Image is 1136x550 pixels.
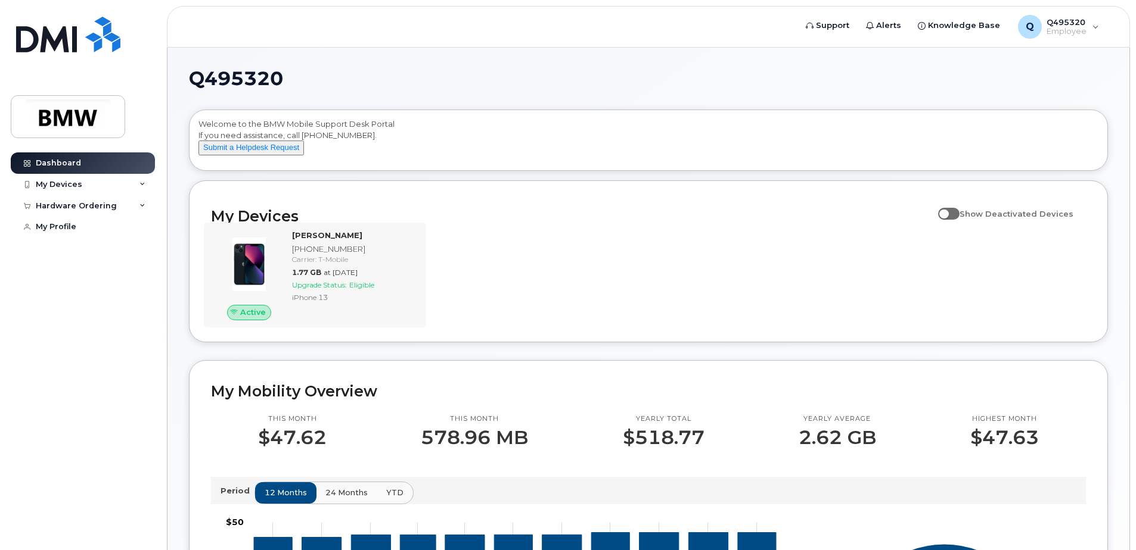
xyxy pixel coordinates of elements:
div: Carrier: T-Mobile [292,254,414,264]
p: 578.96 MB [421,427,528,448]
p: $47.63 [970,427,1039,448]
h2: My Mobility Overview [211,382,1086,400]
tspan: $50 [226,517,244,527]
span: 1.77 GB [292,268,321,277]
p: Period [221,485,254,496]
iframe: Messenger Launcher [1084,498,1127,541]
span: Q495320 [189,70,283,87]
button: Submit a Helpdesk Request [198,140,304,155]
p: Yearly total [623,414,704,424]
span: 24 months [325,487,368,498]
p: $47.62 [258,427,327,448]
span: YTD [386,487,404,498]
p: This month [258,414,327,424]
span: Active [240,307,266,318]
strong: [PERSON_NAME] [292,230,362,240]
p: This month [421,414,528,424]
div: iPhone 13 [292,292,414,302]
img: image20231002-3703462-1ig824h.jpeg [221,236,278,293]
p: 2.62 GB [799,427,876,448]
span: Eligible [349,280,374,289]
p: Highest month [970,414,1039,424]
input: Show Deactivated Devices [938,202,948,212]
span: at [DATE] [324,268,358,277]
div: [PHONE_NUMBER] [292,243,414,255]
h2: My Devices [211,207,932,225]
a: Submit a Helpdesk Request [198,142,304,152]
a: Active[PERSON_NAME][PHONE_NUMBER]Carrier: T-Mobile1.77 GBat [DATE]Upgrade Status:EligibleiPhone 13 [211,230,419,320]
div: Welcome to the BMW Mobile Support Desk Portal If you need assistance, call [PHONE_NUMBER]. [198,118,1098,166]
p: Yearly average [799,414,876,424]
span: Upgrade Status: [292,280,347,289]
p: $518.77 [623,427,704,448]
span: Show Deactivated Devices [960,209,1073,218]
